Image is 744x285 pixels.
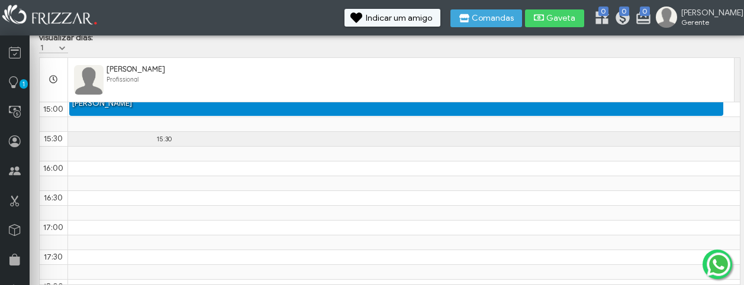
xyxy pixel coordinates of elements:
span: 16:00 [43,163,63,173]
span: Profissional [107,76,139,83]
img: whatsapp.png [704,250,733,278]
div: [PERSON_NAME] [69,98,723,109]
span: [PERSON_NAME] [107,64,165,73]
span: 0 [619,7,629,16]
span: 0 [640,7,650,16]
span: 16:30 [44,193,63,203]
span: 15:00 [43,104,63,114]
a: 0 [594,9,605,28]
span: 15:30 [44,134,63,144]
span: Gaveta [546,14,576,22]
span: 17:00 [43,222,63,232]
span: 0 [598,7,608,16]
button: Comandas [450,9,522,27]
span: Indicar um amigo [366,14,432,22]
span: [PERSON_NAME] [681,8,735,18]
span: 17:30 [44,252,63,262]
a: 0 [635,9,647,28]
div: 15:30 [157,135,186,143]
span: Gerente [681,18,735,27]
button: Indicar um amigo [344,9,440,27]
a: [PERSON_NAME] Gerente [656,7,738,30]
img: FuncionarioFotoBean_get.xhtml [74,65,104,95]
span: 1 [20,79,28,89]
button: Gaveta [525,9,584,27]
label: 1 [39,43,57,53]
a: 0 [614,9,626,28]
span: Comandas [472,14,514,22]
label: visualizar dias: [39,33,93,43]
